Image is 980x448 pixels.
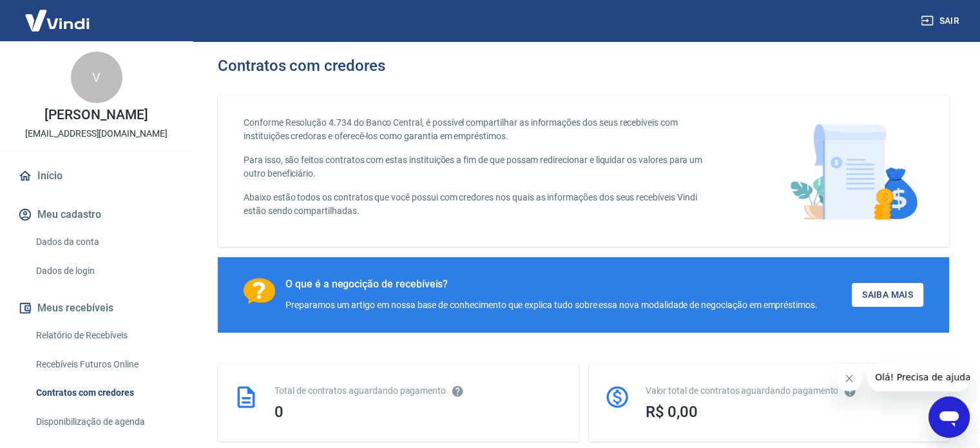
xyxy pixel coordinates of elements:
svg: Esses contratos não se referem à Vindi, mas sim a outras instituições. [451,385,464,398]
a: Contratos com credores [31,380,177,406]
div: Preparamos um artigo em nossa base de conhecimento que explica tudo sobre essa nova modalidade de... [285,298,818,312]
img: Ícone com um ponto de interrogação. [244,278,275,304]
p: Conforme Resolução 4.734 do Banco Central, é possível compartilhar as informações dos seus recebí... [244,116,720,143]
div: 0 [274,403,563,421]
button: Sair [918,9,965,33]
iframe: Fechar mensagem [836,365,862,391]
span: R$ 0,00 [646,403,698,421]
p: [EMAIL_ADDRESS][DOMAIN_NAME] [25,127,168,141]
button: Meus recebíveis [15,294,177,322]
span: Olá! Precisa de ajuda? [8,9,108,19]
a: Saiba Mais [852,283,923,307]
div: Valor total de contratos aguardando pagamento [646,384,934,398]
a: Dados da conta [31,229,177,255]
p: Para isso, são feitos contratos com estas instituições a fim de que possam redirecionar e liquida... [244,153,720,180]
button: Meu cadastro [15,200,177,229]
div: O que é a negocição de recebíveis? [285,278,818,291]
div: Total de contratos aguardando pagamento [274,384,563,398]
iframe: Mensagem da empresa [867,363,970,391]
a: Recebíveis Futuros Online [31,351,177,378]
a: Início [15,162,177,190]
p: Abaixo estão todos os contratos que você possui com credores nos quais as informações dos seus re... [244,191,720,218]
iframe: Botão para abrir a janela de mensagens [928,396,970,438]
a: Dados de login [31,258,177,284]
a: Relatório de Recebíveis [31,322,177,349]
div: V [71,52,122,103]
p: [PERSON_NAME] [44,108,148,122]
a: Disponibilização de agenda [31,409,177,435]
img: Vindi [15,1,99,40]
h3: Contratos com credores [218,57,385,75]
img: main-image.9f1869c469d712ad33ce.png [783,116,923,226]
